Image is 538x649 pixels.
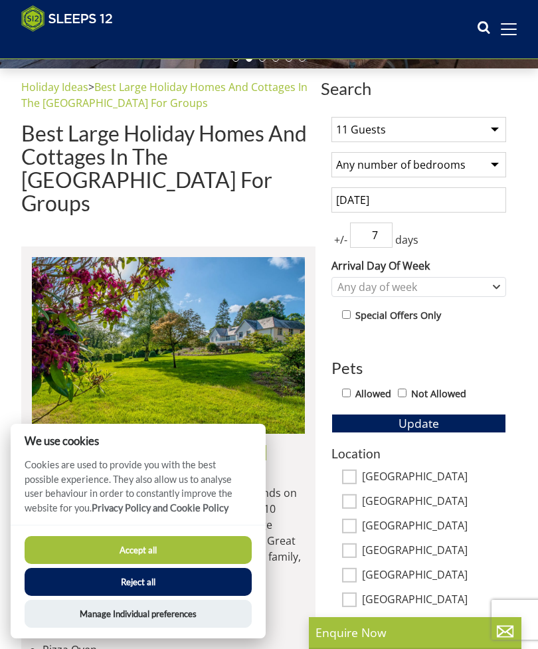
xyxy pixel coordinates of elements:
div: Combobox [331,277,506,297]
p: Enquire Now [315,624,515,641]
img: duxhams-somerset-holiday-accomodation-sleeps-12.original.jpg [32,257,305,433]
label: [GEOGRAPHIC_DATA] [362,593,506,608]
a: Privacy Policy and Cookie Policy [92,502,228,513]
label: [GEOGRAPHIC_DATA] [362,470,506,485]
label: [GEOGRAPHIC_DATA] [362,544,506,559]
label: Not Allowed [411,387,466,401]
label: [GEOGRAPHIC_DATA] [362,519,506,534]
h3: Location [331,446,506,460]
div: Any day of week [334,280,490,294]
h2: We use cookies [11,434,266,447]
a: Holiday Ideas [21,80,88,94]
iframe: Customer reviews powered by Trustpilot [15,40,154,51]
span: days [393,232,421,248]
label: [GEOGRAPHIC_DATA] [362,569,506,583]
h1: Best Large Holiday Homes And Cottages In The [GEOGRAPHIC_DATA] For Groups [21,122,315,215]
span: > [88,80,94,94]
label: Arrival Day Of Week [331,258,506,274]
input: Arrival Date [331,187,506,213]
label: [GEOGRAPHIC_DATA] [362,495,506,510]
button: Update [331,414,506,432]
button: Reject all [25,568,252,596]
label: Allowed [355,387,391,401]
span: +/- [331,232,350,248]
label: Special Offers Only [355,308,441,323]
p: Cookies are used to provide you with the best possible experience. They also allow us to analyse ... [11,458,266,525]
span: Search [321,79,517,98]
button: Manage Individual preferences [25,600,252,628]
img: Sleeps 12 [21,5,113,32]
a: Best Large Holiday Homes And Cottages In The [GEOGRAPHIC_DATA] For Groups [21,80,308,110]
button: Accept all [25,536,252,564]
h3: Pets [331,359,506,377]
span: Update [399,415,439,431]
